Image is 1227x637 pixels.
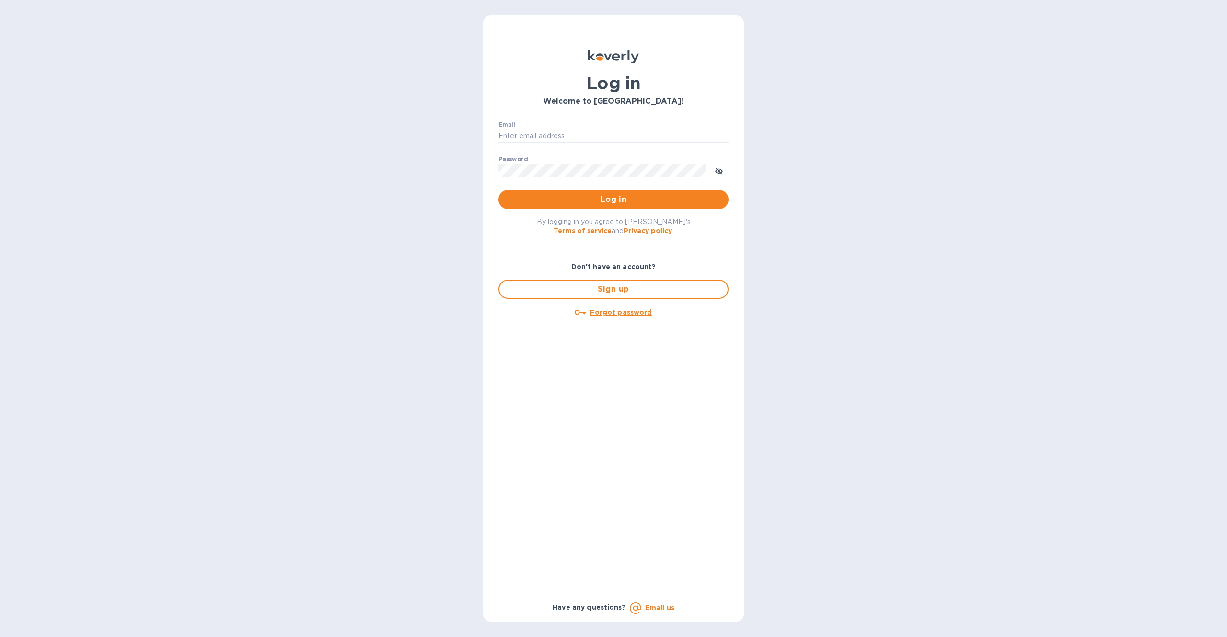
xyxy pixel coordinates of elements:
button: Log in [498,190,729,209]
img: Koverly [588,50,639,63]
h3: Welcome to [GEOGRAPHIC_DATA]! [498,97,729,106]
u: Forgot password [590,308,652,316]
span: By logging in you agree to [PERSON_NAME]'s and . [537,218,691,235]
button: Sign up [498,280,729,299]
a: Privacy policy [624,227,672,235]
label: Password [498,156,528,162]
b: Don't have an account? [571,263,656,271]
input: Enter email address [498,129,729,143]
span: Log in [506,194,721,205]
span: Sign up [507,283,720,295]
b: Have any questions? [553,603,626,611]
button: toggle password visibility [709,161,729,180]
label: Email [498,122,515,128]
a: Email us [645,604,674,612]
h1: Log in [498,73,729,93]
a: Terms of service [554,227,612,235]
